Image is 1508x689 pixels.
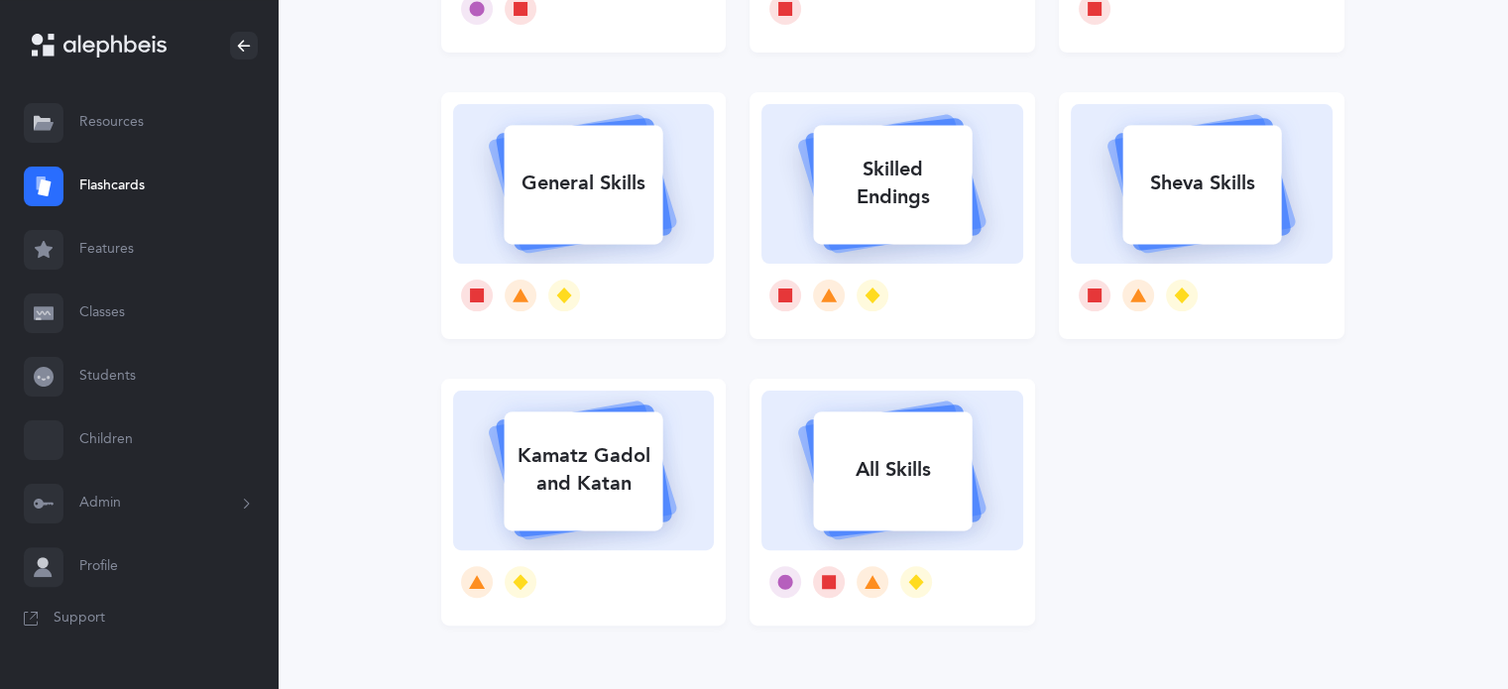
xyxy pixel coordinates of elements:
div: General Skills [504,158,662,209]
span: Support [54,609,105,629]
div: Kamatz Gadol and Katan [504,430,662,510]
div: Sheva Skills [1122,158,1281,209]
div: All Skills [813,444,972,496]
div: Skilled Endings [813,144,972,223]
